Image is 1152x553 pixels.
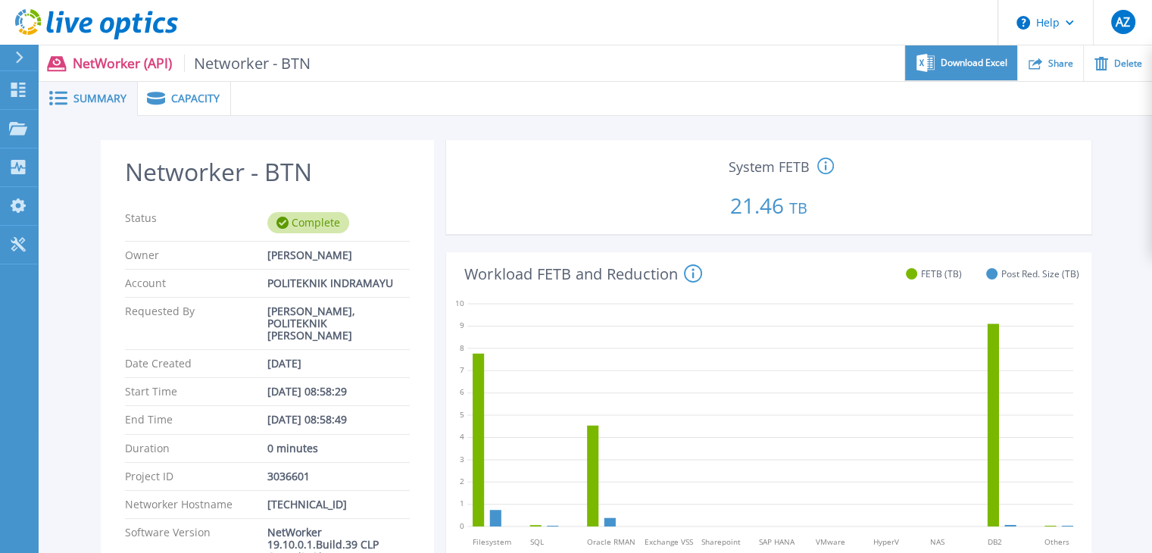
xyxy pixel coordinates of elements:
[267,277,410,289] div: POLITEKNIK INDRAMAYU
[125,414,267,426] p: End Time
[267,212,349,233] div: Complete
[789,198,807,218] span: TB
[759,536,795,547] tspan: SAP HANA
[125,212,267,233] p: Status
[125,386,267,398] p: Start Time
[73,93,126,104] span: Summary
[460,454,464,464] text: 3
[530,536,544,547] tspan: SQL
[452,177,1085,228] p: 21.46
[460,320,464,330] text: 9
[1001,268,1079,280] span: Post Red. Size (TB)
[1114,59,1142,68] span: Delete
[125,358,267,370] p: Date Created
[460,342,464,353] text: 8
[460,520,464,531] text: 0
[125,498,267,511] p: Networker Hostname
[941,58,1007,67] span: Download Excel
[460,498,464,509] text: 1
[125,470,267,483] p: Project ID
[125,305,267,342] p: Requested By
[460,476,464,486] text: 2
[587,536,635,547] tspan: Oracle RMAN
[125,249,267,261] p: Owner
[645,536,693,547] tspan: Exchange VSS
[73,55,311,72] p: NetWorker (API)
[460,364,464,375] text: 7
[460,409,464,420] text: 5
[455,298,464,308] text: 10
[701,536,741,547] tspan: Sharepoint
[267,442,410,455] div: 0 minutes
[125,158,410,186] h2: Networker - BTN
[460,387,464,398] text: 6
[1044,536,1069,547] tspan: Others
[473,536,511,547] tspan: Filesystem
[873,536,899,547] tspan: HyperV
[921,268,962,280] span: FETB (TB)
[125,442,267,455] p: Duration
[1116,16,1130,28] span: AZ
[267,249,410,261] div: [PERSON_NAME]
[267,470,410,483] div: 3036601
[267,414,410,426] div: [DATE] 08:58:49
[267,358,410,370] div: [DATE]
[125,277,267,289] p: Account
[460,431,464,442] text: 4
[816,536,845,547] tspan: VMware
[184,55,311,72] span: Networker - BTN
[729,160,810,173] span: System FETB
[267,305,410,342] div: [PERSON_NAME], POLITEKNIK [PERSON_NAME]
[267,498,410,511] div: [TECHNICAL_ID]
[988,536,1002,547] tspan: DB2
[267,386,410,398] div: [DATE] 08:58:29
[171,93,220,104] span: Capacity
[464,264,702,283] h4: Workload FETB and Reduction
[1048,59,1073,68] span: Share
[930,536,944,547] tspan: NAS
